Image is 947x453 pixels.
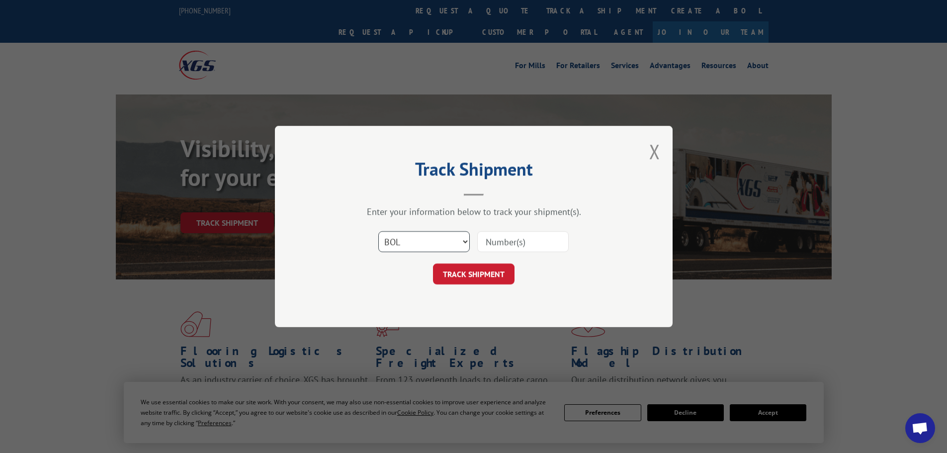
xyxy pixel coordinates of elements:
button: TRACK SHIPMENT [433,264,515,284]
button: Close modal [649,138,660,165]
div: Open chat [905,413,935,443]
div: Enter your information below to track your shipment(s). [325,206,623,217]
input: Number(s) [477,231,569,252]
h2: Track Shipment [325,162,623,181]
